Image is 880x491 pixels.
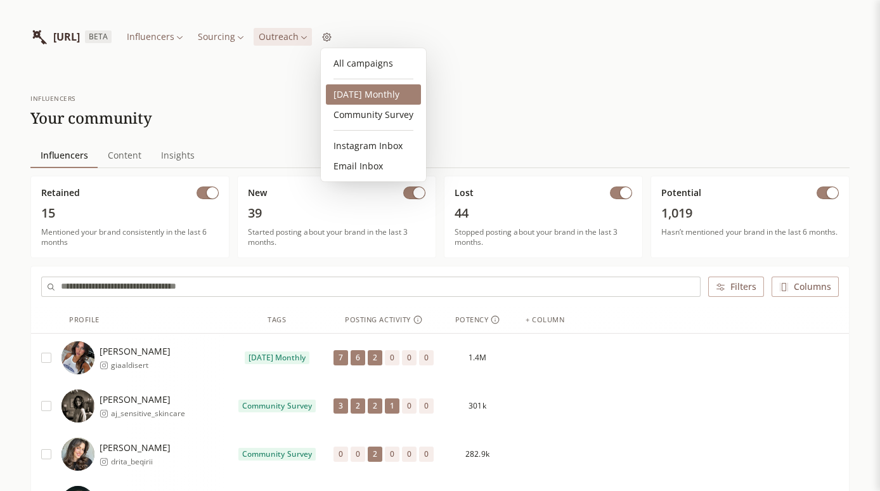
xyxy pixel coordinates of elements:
a: All campaigns [326,53,421,74]
a: Email Inbox [326,156,421,176]
div: Outreach [321,48,426,181]
a: Community Survey [326,105,421,125]
a: [DATE] Monthly [326,84,421,105]
a: Instagram Inbox [326,136,421,156]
